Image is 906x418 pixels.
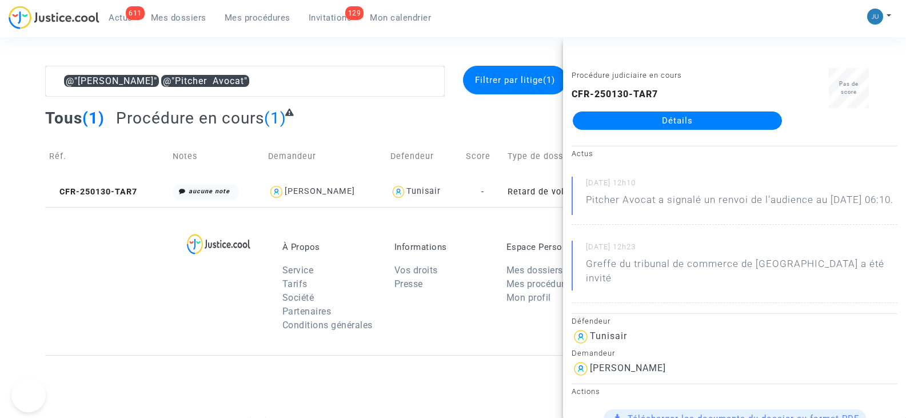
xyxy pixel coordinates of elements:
span: CFR-250130-TAR7 [49,187,137,197]
span: Actus [109,13,133,23]
a: Vos droits [394,265,438,276]
a: Mes procédures [506,278,574,289]
span: Invitations [309,13,352,23]
a: Mon calendrier [361,9,440,26]
td: Réf. [45,136,169,177]
img: icon-user.svg [572,360,590,378]
div: Tunisair [590,331,627,341]
i: aucune note [189,188,230,195]
small: Procédure judiciaire en cours [572,71,682,79]
a: Presse [394,278,423,289]
small: Demandeur [572,349,615,357]
small: Actions [572,387,600,396]
a: 129Invitations [300,9,361,26]
span: Filtrer par litige [475,75,555,85]
a: Détails [573,112,782,130]
td: Type de dossier [504,136,650,177]
img: 5a1477657f894e90ed302d2948cf88b6 [867,9,883,25]
span: (1) [543,75,555,85]
a: Mon profil [506,292,551,303]
p: Greffe du tribunal de commerce de [GEOGRAPHIC_DATA] a été invité [586,257,897,291]
td: Defendeur [386,136,462,177]
span: (1) [264,109,286,128]
span: Procédure en cours [116,109,264,128]
iframe: Help Scout Beacon - Open [11,378,46,412]
div: 129 [345,6,364,20]
small: Actus [572,149,593,158]
span: (1) [82,109,105,128]
td: Retard de vol à l'arrivée (Règlement CE n°261/2004) [504,177,650,207]
span: Mes dossiers [151,13,206,23]
img: logo-lg.svg [187,234,250,254]
img: icon-user.svg [390,184,407,200]
img: icon-user.svg [572,328,590,346]
p: Informations [394,242,489,252]
a: Conditions générales [282,320,373,331]
span: Tous [45,109,82,128]
a: Service [282,265,314,276]
small: Défendeur [572,317,610,325]
a: 611Actus [99,9,142,26]
div: [PERSON_NAME] [285,186,355,196]
b: CFR-250130-TAR7 [572,89,658,99]
td: Notes [169,136,264,177]
a: Mes procédures [215,9,300,26]
p: À Propos [282,242,377,252]
p: Pitcher Avocat a signalé un renvoi de l'audience au [DATE] 06:10. [586,193,893,213]
a: Tarifs [282,278,308,289]
span: Pas de score [839,81,859,95]
a: Partenaires [282,306,332,317]
div: Tunisair [406,186,441,196]
div: 611 [126,6,145,20]
td: Demandeur [264,136,386,177]
div: [PERSON_NAME] [590,363,666,373]
a: Mes dossiers [142,9,215,26]
a: Société [282,292,314,303]
span: Mon calendrier [370,13,431,23]
td: Score [462,136,504,177]
span: - [481,187,484,197]
a: Mes dossiers [506,265,563,276]
small: [DATE] 12h23 [586,242,897,257]
p: Espace Personnel [506,242,601,252]
span: Mes procédures [225,13,290,23]
img: icon-user.svg [268,184,285,200]
small: [DATE] 12h10 [586,178,897,193]
img: jc-logo.svg [9,6,99,29]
